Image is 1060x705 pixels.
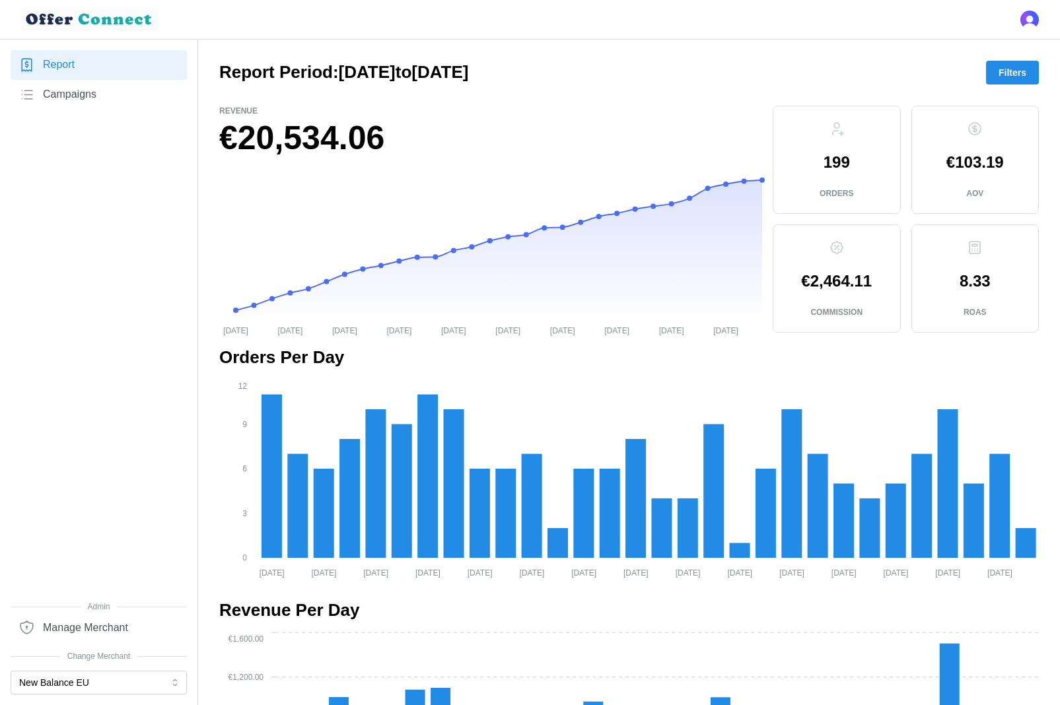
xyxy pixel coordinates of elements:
span: Report [43,57,75,73]
span: Filters [999,61,1026,84]
tspan: [DATE] [571,568,596,577]
tspan: [DATE] [441,325,466,335]
tspan: [DATE] [468,568,493,577]
h2: Orders Per Day [219,346,1039,369]
p: Commission [810,307,863,318]
img: 's logo [1020,11,1039,29]
img: loyalBe Logo [21,8,159,31]
tspan: [DATE] [550,325,575,335]
span: Admin [11,601,187,613]
tspan: [DATE] [713,325,738,335]
button: Filters [986,61,1039,84]
h2: Report Period: [DATE] to [DATE] [219,61,468,84]
p: AOV [966,188,983,199]
p: ROAS [964,307,987,318]
p: 199 [824,154,850,170]
tspan: 9 [242,420,247,429]
tspan: [DATE] [495,325,520,335]
tspan: [DATE] [278,325,303,335]
p: Orders [820,188,853,199]
tspan: €1,600.00 [229,634,264,644]
a: Manage Merchant [11,613,187,642]
h2: Revenue Per Day [219,599,1039,622]
a: Campaigns [11,80,187,110]
span: Campaigns [43,86,96,103]
tspan: [DATE] [623,568,649,577]
button: Open user button [1020,11,1039,29]
span: Manage Merchant [43,620,128,636]
span: Change Merchant [11,650,187,663]
p: Revenue [219,106,762,117]
h1: €20,534.06 [219,117,762,160]
tspan: 3 [242,509,247,518]
tspan: [DATE] [260,568,285,577]
tspan: [DATE] [415,568,441,577]
p: €2,464.11 [801,273,872,289]
tspan: [DATE] [604,325,629,335]
tspan: €1,200.00 [229,673,264,682]
p: 8.33 [960,273,991,289]
p: €103.19 [946,154,1004,170]
tspan: [DATE] [676,568,701,577]
a: Report [11,50,187,80]
tspan: [DATE] [727,568,752,577]
tspan: 0 [242,553,247,562]
tspan: [DATE] [312,568,337,577]
tspan: [DATE] [223,325,248,335]
tspan: [DATE] [519,568,544,577]
tspan: 6 [242,464,247,473]
tspan: [DATE] [884,568,909,577]
button: New Balance EU [11,671,187,694]
tspan: [DATE] [935,568,960,577]
tspan: [DATE] [659,325,684,335]
tspan: [DATE] [779,568,804,577]
tspan: [DATE] [987,568,1012,577]
tspan: [DATE] [386,325,411,335]
tspan: [DATE] [332,325,357,335]
tspan: [DATE] [831,568,857,577]
tspan: [DATE] [363,568,388,577]
tspan: 12 [238,381,248,390]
